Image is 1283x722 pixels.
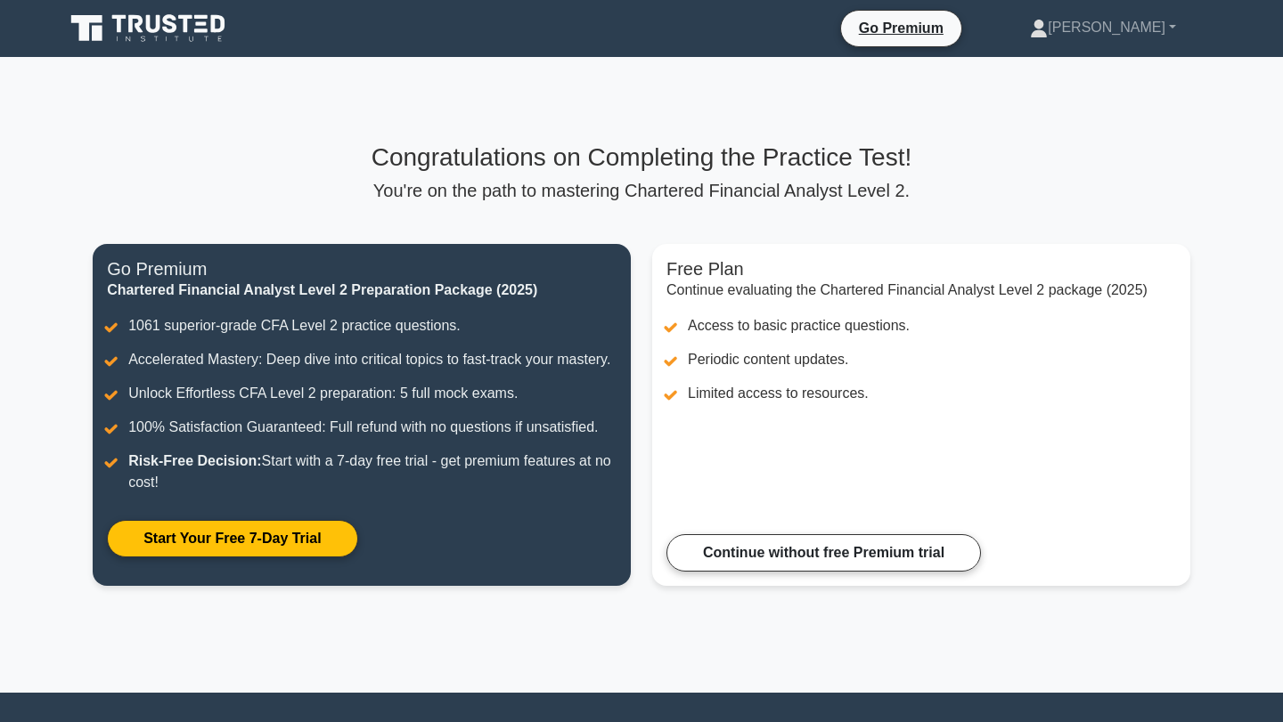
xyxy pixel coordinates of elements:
a: [PERSON_NAME] [987,10,1219,45]
a: Continue without free Premium trial [666,534,981,572]
a: Start Your Free 7-Day Trial [107,520,357,557]
p: You're on the path to mastering Chartered Financial Analyst Level 2. [93,180,1190,201]
h3: Congratulations on Completing the Practice Test! [93,142,1190,173]
a: Go Premium [848,17,954,39]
